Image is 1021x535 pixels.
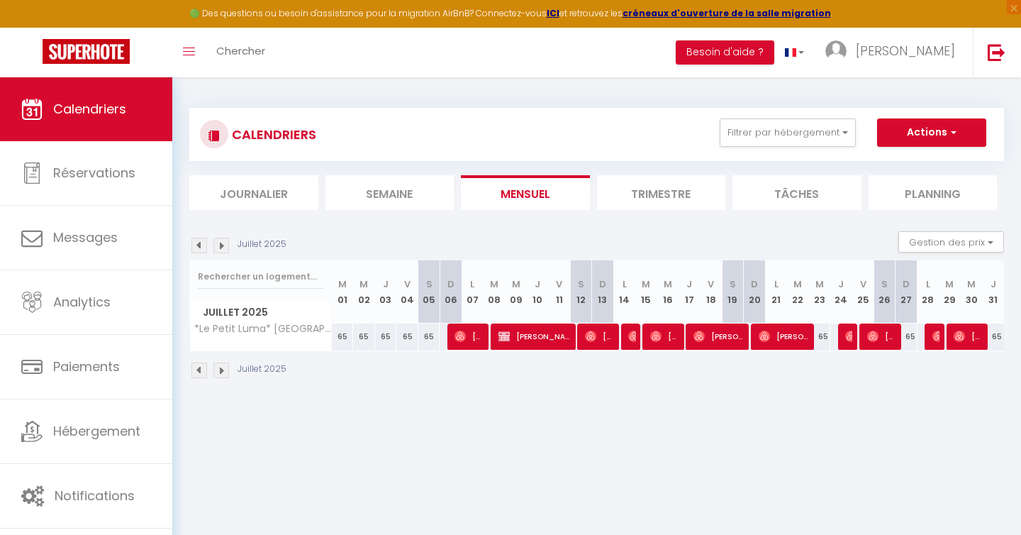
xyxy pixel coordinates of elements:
button: Filtrer par hébergement [720,118,856,147]
div: 65 [353,324,375,350]
div: 65 [396,324,418,350]
img: Super Booking [43,39,130,64]
span: Calendriers [53,100,126,118]
abbr: J [686,277,692,291]
th: 14 [613,260,635,324]
p: Juillet 2025 [238,363,286,376]
abbr: D [751,277,758,291]
a: Chercher [206,28,276,77]
span: *Le Petit Luma* [GEOGRAPHIC_DATA] [192,324,334,334]
th: 25 [852,260,874,324]
abbr: M [967,277,976,291]
span: [PERSON_NAME] [856,42,955,60]
li: Semaine [325,175,454,210]
th: 08 [484,260,506,324]
abbr: V [404,277,411,291]
th: 29 [939,260,961,324]
abbr: V [708,277,714,291]
span: Chercher [216,43,265,58]
abbr: D [599,277,606,291]
span: [PERSON_NAME]-Frayres [759,323,810,350]
th: 24 [830,260,852,324]
abbr: D [903,277,910,291]
span: [PERSON_NAME] [454,323,484,350]
div: 65 [809,324,831,350]
span: [PERSON_NAME] [954,323,983,350]
button: Ouvrir le widget de chat LiveChat [11,6,54,48]
th: 27 [896,260,917,324]
button: Besoin d'aide ? [676,40,774,65]
span: Notifications [55,487,135,504]
div: 65 [982,324,1004,350]
th: 20 [744,260,766,324]
li: Journalier [189,175,318,210]
th: 13 [592,260,614,324]
th: 03 [375,260,397,324]
p: Juillet 2025 [238,238,286,251]
abbr: S [881,277,888,291]
abbr: D [447,277,454,291]
th: 05 [418,260,440,324]
div: 65 [332,324,354,350]
abbr: L [470,277,474,291]
abbr: M [490,277,498,291]
th: 21 [765,260,787,324]
a: créneaux d'ouverture de la salle migration [623,7,831,19]
th: 01 [332,260,354,324]
abbr: S [426,277,433,291]
a: ... [PERSON_NAME] [815,28,973,77]
abbr: M [945,277,954,291]
abbr: J [535,277,540,291]
div: 65 [375,324,397,350]
th: 12 [570,260,592,324]
th: 07 [462,260,484,324]
span: Analytics [53,293,111,311]
span: [PERSON_NAME] [867,323,896,350]
abbr: L [774,277,779,291]
th: 26 [874,260,896,324]
abbr: M [338,277,347,291]
li: Trimestre [597,175,726,210]
abbr: J [383,277,389,291]
li: Planning [869,175,998,210]
abbr: M [512,277,520,291]
th: 23 [809,260,831,324]
input: Rechercher un logement... [198,264,323,289]
a: ICI [547,7,559,19]
th: 16 [657,260,679,324]
span: Hébergement [53,422,140,440]
th: 30 [961,260,983,324]
img: ... [825,40,847,62]
abbr: M [359,277,368,291]
th: 17 [679,260,701,324]
span: Juillet 2025 [190,302,331,323]
div: 65 [418,324,440,350]
th: 09 [505,260,527,324]
button: Actions [877,118,986,147]
abbr: M [815,277,824,291]
th: 22 [787,260,809,324]
th: 31 [982,260,1004,324]
th: 18 [701,260,722,324]
span: Paiements [53,358,120,375]
th: 10 [527,260,549,324]
span: [PERSON_NAME] [693,323,744,350]
abbr: L [926,277,930,291]
abbr: M [664,277,672,291]
abbr: S [730,277,736,291]
li: Tâches [732,175,861,210]
span: [PERSON_NAME] [498,323,571,350]
abbr: L [623,277,627,291]
th: 28 [917,260,939,324]
abbr: V [860,277,866,291]
span: Messages [53,228,118,246]
button: Gestion des prix [898,231,1004,253]
abbr: J [838,277,844,291]
th: 02 [353,260,375,324]
span: [PERSON_NAME] [628,323,635,350]
span: Réservations [53,164,135,182]
span: [PERSON_NAME] [932,323,939,350]
abbr: M [642,277,650,291]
